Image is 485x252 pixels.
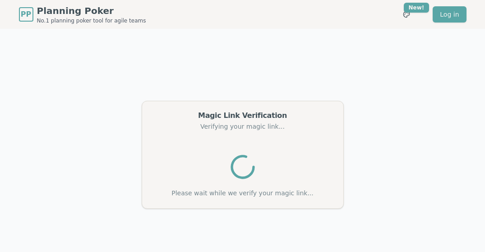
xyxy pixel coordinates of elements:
[19,4,146,24] a: PPPlanning PokerNo.1 planning poker tool for agile teams
[153,122,333,131] div: Verifying your magic link...
[153,112,333,119] div: Magic Link Verification
[398,6,415,22] button: New!
[433,6,466,22] a: Log in
[404,3,430,13] div: New!
[37,17,146,24] span: No.1 planning poker tool for agile teams
[37,4,146,17] span: Planning Poker
[171,189,314,198] p: Please wait while we verify your magic link...
[21,9,31,20] span: PP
